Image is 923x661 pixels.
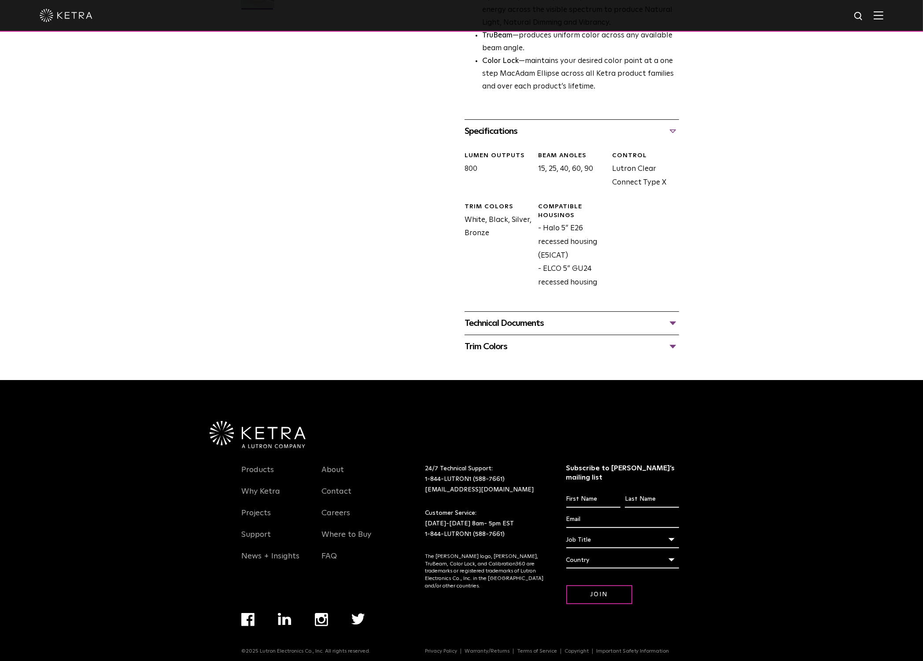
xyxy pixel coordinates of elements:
a: Warranty/Returns [461,649,513,654]
div: 800 [458,151,532,189]
a: Where to Buy [321,530,371,550]
div: Lutron Clear Connect Type X [605,151,679,189]
div: Beam Angles [539,151,605,160]
div: Navigation Menu [241,613,388,648]
li: —produces uniform color across any available beam angle. [482,30,679,55]
input: Last Name [625,491,679,508]
input: Join [566,585,632,604]
a: Contact [321,487,351,507]
strong: Color Lock [482,57,519,65]
div: Compatible Housings [539,203,605,220]
a: News + Insights [241,551,299,572]
div: Country [566,552,679,569]
div: CONTROL [612,151,679,160]
div: LUMEN OUTPUTS [465,151,532,160]
a: Careers [321,508,350,528]
a: Copyright [561,649,593,654]
a: Products [241,465,274,485]
input: First Name [566,491,620,508]
h3: Subscribe to [PERSON_NAME]’s mailing list [566,464,679,482]
p: 24/7 Technical Support: [425,464,544,495]
a: Support [241,530,271,550]
p: ©2025 Lutron Electronics Co., Inc. All rights reserved. [241,648,370,654]
input: Email [566,511,679,528]
li: —maintains your desired color point at a one step MacAdam Ellipse across all Ketra product famili... [482,55,679,93]
strong: TruBeam [482,32,513,39]
div: Navigation Menu [425,648,682,654]
img: Hamburger%20Nav.svg [874,11,883,19]
div: Job Title [566,532,679,548]
a: 1-844-LUTRON1 (588-7661) [425,531,505,537]
a: 1-844-LUTRON1 (588-7661) [425,476,505,482]
img: search icon [853,11,864,22]
p: Customer Service: [DATE]-[DATE] 8am- 5pm EST [425,508,544,539]
img: ketra-logo-2019-white [40,9,92,22]
a: FAQ [321,551,337,572]
div: Navigation Menu [321,464,388,572]
a: [EMAIL_ADDRESS][DOMAIN_NAME] [425,487,534,493]
a: Projects [241,508,271,528]
div: 15, 25, 40, 60, 90 [532,151,605,189]
a: Terms of Service [513,649,561,654]
div: - Halo 5” E26 recessed housing (E5ICAT) - ELCO 5” GU24 recessed housing [532,203,605,289]
img: twitter [351,613,365,625]
div: Technical Documents [465,316,679,330]
img: Ketra-aLutronCo_White_RGB [210,421,306,448]
div: White, Black, Silver, Bronze [458,203,532,289]
div: Specifications [465,124,679,138]
img: facebook [241,613,255,626]
div: Trim Colors [465,340,679,354]
a: Important Safety Information [593,649,673,654]
div: Navigation Menu [241,464,308,572]
img: instagram [315,613,328,626]
a: About [321,465,344,485]
p: The [PERSON_NAME] logo, [PERSON_NAME], TruBeam, Color Lock, and Calibration360 are trademarks or ... [425,553,544,590]
div: Trim Colors [465,203,532,211]
img: linkedin [278,613,292,625]
a: Privacy Policy [421,649,461,654]
a: Why Ketra [241,487,280,507]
